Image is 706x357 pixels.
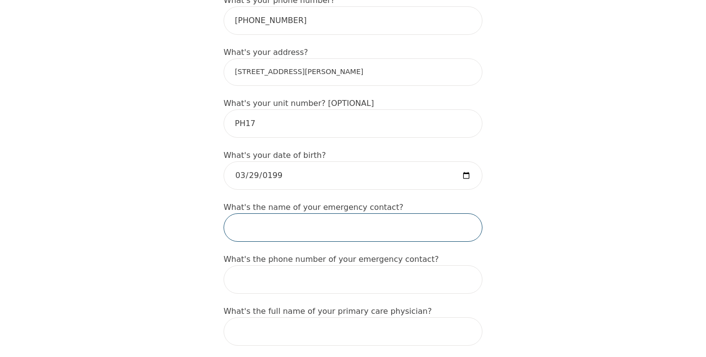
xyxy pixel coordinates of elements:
label: What's the name of your emergency contact? [224,203,403,212]
label: What's the full name of your primary care physician? [224,306,432,316]
label: What's your date of birth? [224,151,326,160]
label: What's your address? [224,48,308,57]
label: What's your unit number? [OPTIONAL] [224,99,374,108]
label: What's the phone number of your emergency contact? [224,255,439,264]
input: Date of Birth [224,161,482,190]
